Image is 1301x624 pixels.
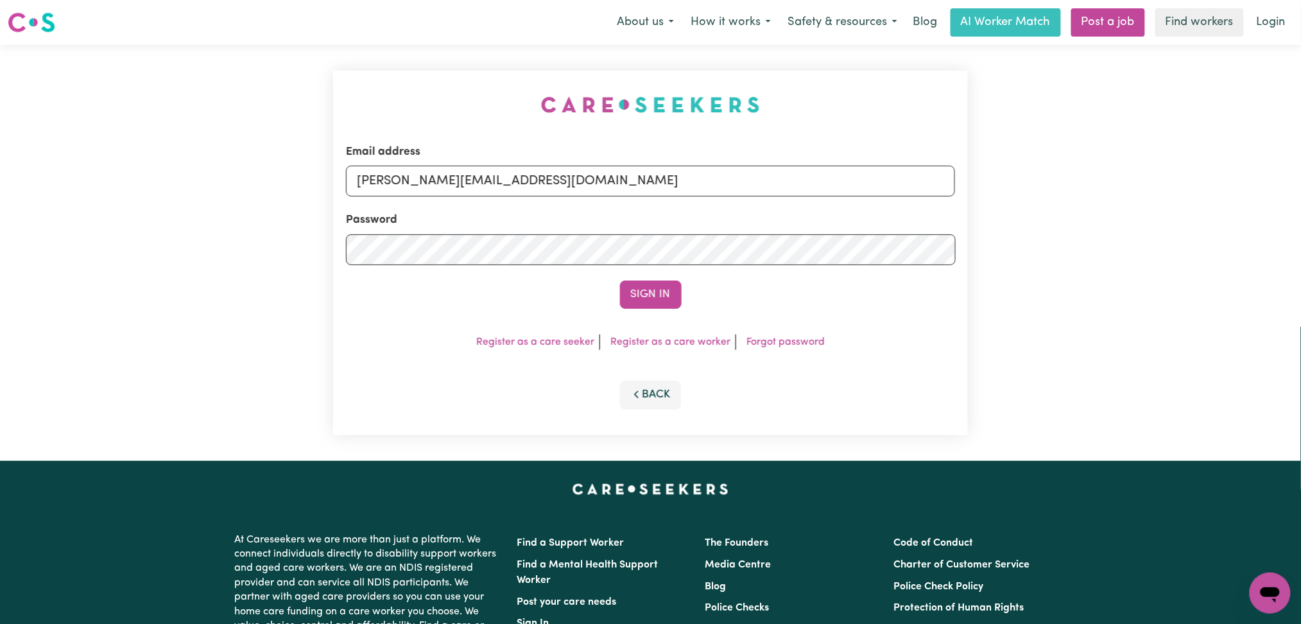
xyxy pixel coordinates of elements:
[746,337,825,347] a: Forgot password
[517,560,659,585] a: Find a Mental Health Support Worker
[620,381,682,409] button: Back
[346,144,420,160] label: Email address
[517,538,625,548] a: Find a Support Worker
[1250,573,1291,614] iframe: Button to launch messaging window
[608,9,682,36] button: About us
[8,8,55,37] a: Careseekers logo
[906,8,945,37] a: Blog
[517,597,617,607] a: Post your care needs
[705,603,770,613] a: Police Checks
[705,560,771,570] a: Media Centre
[705,538,769,548] a: The Founders
[346,212,397,229] label: Password
[893,538,973,548] a: Code of Conduct
[893,582,983,592] a: Police Check Policy
[682,9,779,36] button: How it works
[893,603,1024,613] a: Protection of Human Rights
[573,484,728,494] a: Careseekers home page
[610,337,730,347] a: Register as a care worker
[620,281,682,309] button: Sign In
[705,582,727,592] a: Blog
[1249,8,1293,37] a: Login
[779,9,906,36] button: Safety & resources
[1071,8,1145,37] a: Post a job
[346,166,956,196] input: Email address
[8,11,55,34] img: Careseekers logo
[893,560,1030,570] a: Charter of Customer Service
[476,337,594,347] a: Register as a care seeker
[1155,8,1244,37] a: Find workers
[951,8,1061,37] a: AI Worker Match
